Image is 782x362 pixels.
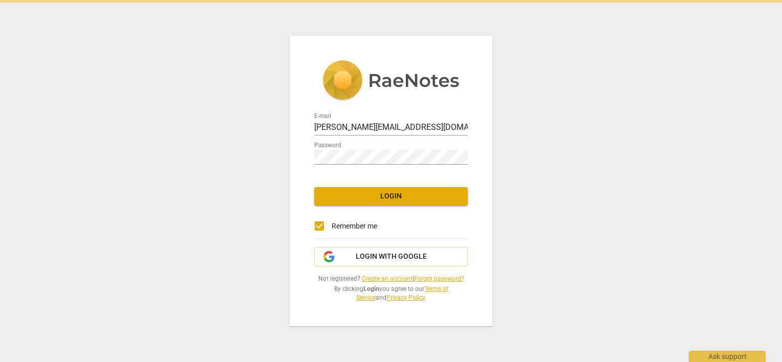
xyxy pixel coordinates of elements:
[356,252,427,262] span: Login with Google
[332,221,377,232] span: Remember me
[322,191,460,201] span: Login
[314,247,468,266] button: Login with Google
[386,294,425,301] a: Privacy Policy
[314,275,468,283] span: Not registered? |
[362,275,412,282] a: Create an account
[322,60,460,102] img: 5ac2273c67554f335776073100b6d88f.svg
[314,114,331,120] label: E-mail
[314,285,468,302] span: By clicking you agree to our and .
[414,275,464,282] a: Forgot password?
[356,285,448,301] a: Terms of Service
[314,143,341,149] label: Password
[314,187,468,206] button: Login
[689,351,766,362] div: Ask support
[363,285,379,292] b: Login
